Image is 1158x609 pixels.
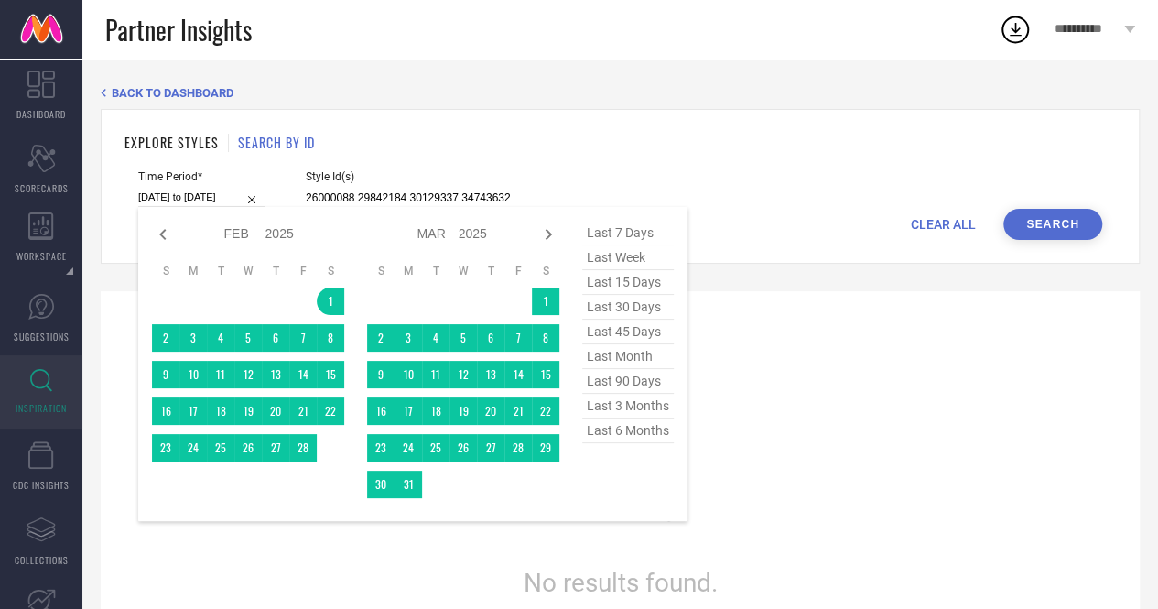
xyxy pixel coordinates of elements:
td: Sat Feb 15 2025 [317,361,344,388]
span: last month [582,344,674,369]
span: last 7 days [582,221,674,245]
td: Tue Feb 18 2025 [207,397,234,425]
th: Tuesday [422,264,449,278]
td: Sun Mar 16 2025 [367,397,395,425]
td: Wed Mar 12 2025 [449,361,477,388]
td: Thu Mar 27 2025 [477,434,504,462]
th: Sunday [367,264,395,278]
td: Sat Mar 08 2025 [532,324,559,352]
td: Sat Feb 22 2025 [317,397,344,425]
td: Wed Feb 12 2025 [234,361,262,388]
td: Sun Feb 23 2025 [152,434,179,462]
th: Wednesday [449,264,477,278]
td: Mon Feb 10 2025 [179,361,207,388]
th: Thursday [262,264,289,278]
th: Sunday [152,264,179,278]
td: Sun Feb 02 2025 [152,324,179,352]
h1: EXPLORE STYLES [124,133,219,152]
td: Wed Mar 26 2025 [449,434,477,462]
td: Sun Feb 16 2025 [152,397,179,425]
td: Mon Mar 24 2025 [395,434,422,462]
td: Tue Mar 04 2025 [422,324,449,352]
div: Open download list [999,13,1032,46]
td: Fri Mar 21 2025 [504,397,532,425]
td: Wed Mar 19 2025 [449,397,477,425]
td: Wed Feb 26 2025 [234,434,262,462]
td: Mon Mar 17 2025 [395,397,422,425]
td: Tue Mar 11 2025 [422,361,449,388]
span: DASHBOARD [16,107,66,121]
div: Previous month [152,223,174,245]
td: Tue Mar 25 2025 [422,434,449,462]
td: Thu Feb 06 2025 [262,324,289,352]
span: last 6 months [582,419,674,443]
td: Sat Feb 08 2025 [317,324,344,352]
span: BACK TO DASHBOARD [112,86,233,100]
span: last 90 days [582,369,674,394]
span: SUGGESTIONS [14,330,70,343]
td: Tue Feb 25 2025 [207,434,234,462]
th: Saturday [532,264,559,278]
span: Partner Insights [105,11,252,49]
input: Select time period [138,188,265,207]
td: Tue Feb 11 2025 [207,361,234,388]
span: SCORECARDS [15,181,69,195]
td: Wed Feb 19 2025 [234,397,262,425]
th: Friday [289,264,317,278]
td: Thu Feb 13 2025 [262,361,289,388]
td: Mon Feb 03 2025 [179,324,207,352]
td: Sat Mar 01 2025 [532,288,559,315]
span: last 15 days [582,270,674,295]
td: Fri Feb 14 2025 [289,361,317,388]
td: Thu Mar 13 2025 [477,361,504,388]
th: Friday [504,264,532,278]
span: last week [582,245,674,270]
td: Thu Mar 20 2025 [477,397,504,425]
td: Tue Feb 04 2025 [207,324,234,352]
h1: SEARCH BY ID [238,133,315,152]
td: Sat Mar 15 2025 [532,361,559,388]
span: INSPIRATION [16,401,67,415]
td: Mon Feb 24 2025 [179,434,207,462]
span: last 45 days [582,320,674,344]
th: Thursday [477,264,504,278]
span: CDC INSIGHTS [13,478,70,492]
div: Next month [537,223,559,245]
td: Fri Mar 28 2025 [504,434,532,462]
span: WORKSPACE [16,249,67,263]
td: Thu Feb 27 2025 [262,434,289,462]
td: Fri Mar 14 2025 [504,361,532,388]
td: Sun Mar 30 2025 [367,471,395,498]
span: COLLECTIONS [15,553,69,567]
span: CLEAR ALL [911,217,976,232]
td: Mon Mar 31 2025 [395,471,422,498]
td: Fri Feb 21 2025 [289,397,317,425]
span: Style Id(s) [306,170,571,183]
th: Tuesday [207,264,234,278]
td: Wed Feb 05 2025 [234,324,262,352]
td: Sat Mar 29 2025 [532,434,559,462]
td: Fri Feb 07 2025 [289,324,317,352]
span: No results found. [524,568,718,598]
td: Fri Mar 07 2025 [504,324,532,352]
td: Fri Feb 28 2025 [289,434,317,462]
div: Back TO Dashboard [101,86,1140,100]
td: Sat Mar 22 2025 [532,397,559,425]
td: Wed Mar 05 2025 [449,324,477,352]
span: Time Period* [138,170,265,183]
span: last 3 months [582,394,674,419]
td: Mon Mar 10 2025 [395,361,422,388]
input: Enter comma separated style ids e.g. 12345, 67890 [306,188,571,209]
th: Monday [395,264,422,278]
td: Sun Mar 09 2025 [367,361,395,388]
td: Sun Mar 23 2025 [367,434,395,462]
td: Thu Feb 20 2025 [262,397,289,425]
td: Mon Mar 03 2025 [395,324,422,352]
td: Sun Feb 09 2025 [152,361,179,388]
td: Thu Mar 06 2025 [477,324,504,352]
button: Search [1003,209,1102,240]
th: Monday [179,264,207,278]
span: last 30 days [582,295,674,320]
td: Mon Feb 17 2025 [179,397,207,425]
td: Sat Feb 01 2025 [317,288,344,315]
